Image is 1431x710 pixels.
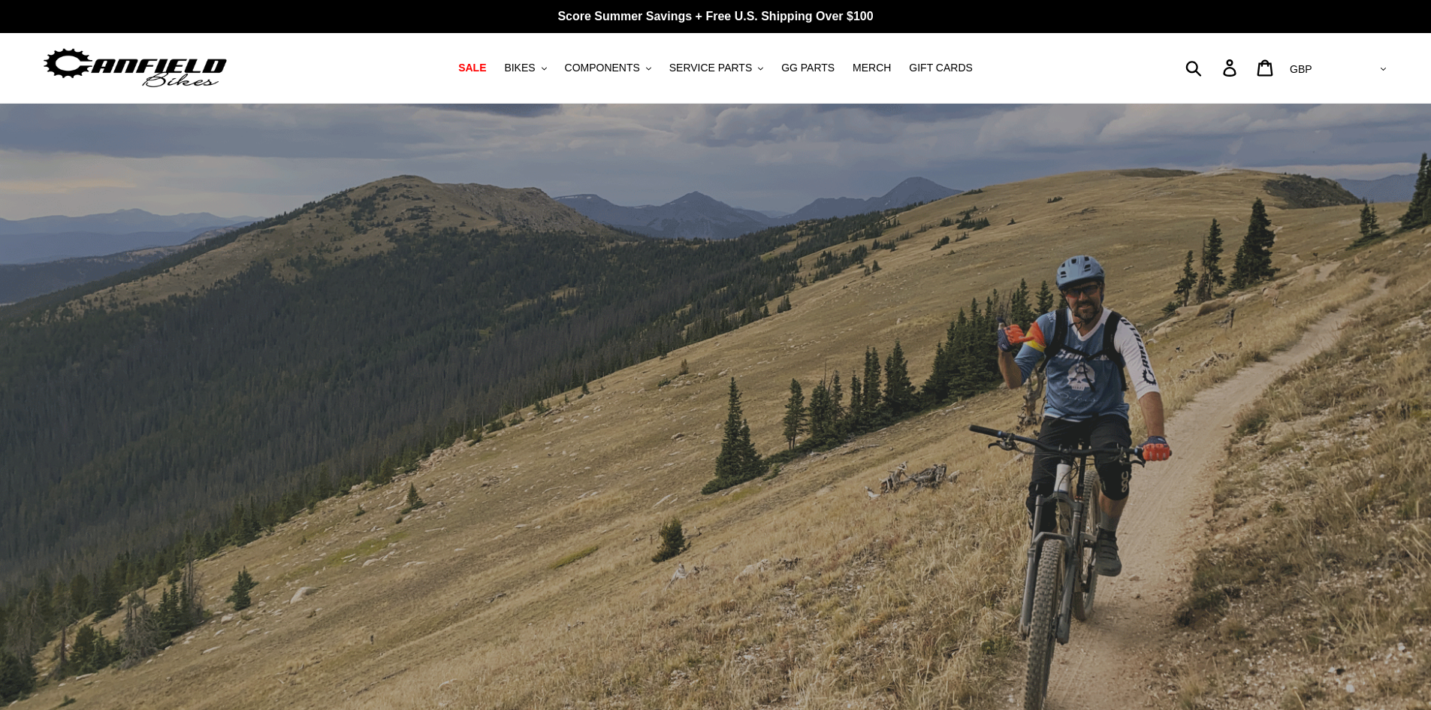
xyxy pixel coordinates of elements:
span: COMPONENTS [565,62,640,74]
span: GIFT CARDS [909,62,973,74]
a: SALE [451,58,494,78]
span: BIKES [504,62,535,74]
img: Canfield Bikes [41,44,229,92]
span: GG PARTS [781,62,835,74]
span: SALE [458,62,486,74]
span: SERVICE PARTS [669,62,752,74]
button: SERVICE PARTS [662,58,771,78]
button: BIKES [497,58,554,78]
a: GIFT CARDS [901,58,980,78]
a: GG PARTS [774,58,842,78]
a: MERCH [845,58,898,78]
span: MERCH [853,62,891,74]
input: Search [1194,51,1232,84]
button: COMPONENTS [557,58,659,78]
